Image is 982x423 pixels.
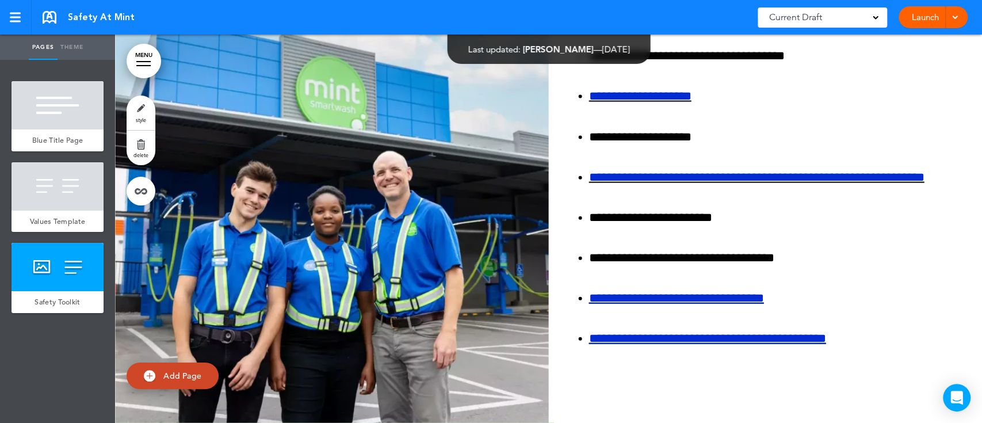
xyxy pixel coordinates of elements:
[12,129,104,151] a: Blue Title Page
[58,35,86,60] a: Theme
[115,9,549,423] img: values-min-1024x683.webp
[127,44,161,78] a: MENU
[29,35,58,60] a: Pages
[943,384,970,411] div: Open Intercom Messenger
[30,216,86,226] span: Values Template
[907,6,943,28] a: Launch
[12,211,104,233] a: Values Template
[35,297,80,307] span: Safety Toolkit
[468,44,520,55] span: Last updated:
[144,370,155,382] img: add.svg
[136,116,146,123] span: style
[163,370,201,380] span: Add Page
[127,363,219,390] a: Add Page
[12,291,104,313] a: Safety Toolkit
[769,9,822,25] span: Current Draft
[127,96,155,130] a: style
[32,135,83,145] span: Blue Title Page
[133,151,148,158] span: delete
[602,44,629,55] span: [DATE]
[68,11,135,24] span: Safety At Mint
[127,131,155,165] a: delete
[468,45,629,54] div: —
[522,44,593,55] span: [PERSON_NAME]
